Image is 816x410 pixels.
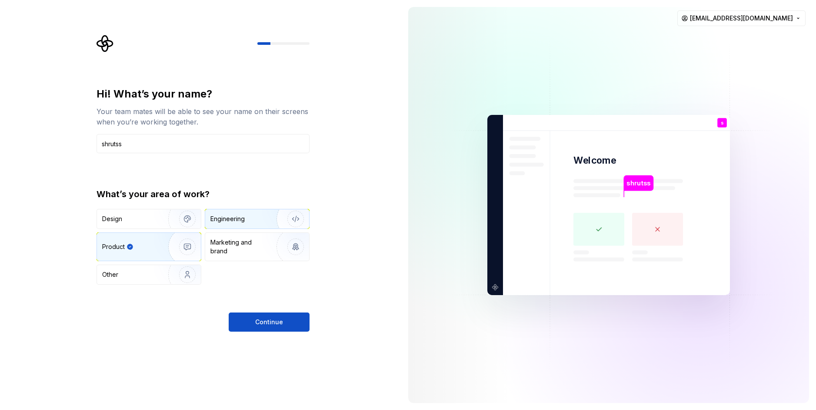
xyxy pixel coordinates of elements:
[229,313,310,332] button: Continue
[97,134,310,153] input: Han Solo
[721,121,723,125] p: s
[690,14,793,23] span: [EMAIL_ADDRESS][DOMAIN_NAME]
[97,106,310,127] div: Your team mates will be able to see your name on their screens when you’re working together.
[102,270,118,279] div: Other
[677,10,806,26] button: [EMAIL_ADDRESS][DOMAIN_NAME]
[210,215,245,223] div: Engineering
[573,154,616,167] p: Welcome
[255,318,283,326] span: Continue
[102,215,122,223] div: Design
[210,238,269,255] div: Marketing and brand
[97,188,310,200] div: What’s your area of work?
[102,242,125,251] div: Product
[97,87,310,101] div: Hi! What’s your name?
[626,178,650,188] p: shrutss
[97,35,114,52] svg: Supernova Logo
